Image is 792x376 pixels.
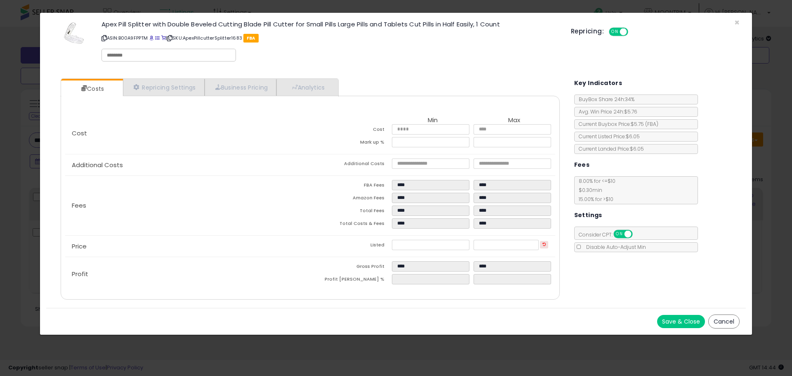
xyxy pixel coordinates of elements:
[123,79,205,96] a: Repricing Settings
[614,231,625,238] span: ON
[734,17,740,28] span: ×
[310,180,392,193] td: FBA Fees
[575,187,602,194] span: $0.30 min
[65,271,310,277] p: Profit
[310,158,392,171] td: Additional Costs
[575,96,634,103] span: BuyBox Share 24h: 34%
[310,218,392,231] td: Total Costs & Fees
[575,133,640,140] span: Current Listed Price: $6.05
[571,28,604,35] h5: Repricing:
[310,274,392,287] td: Profit [PERSON_NAME] %
[575,145,644,152] span: Current Landed Price: $6.05
[161,35,166,41] a: Your listing only
[575,121,658,128] span: Current Buybox Price:
[310,261,392,274] td: Gross Profit
[627,28,640,35] span: OFF
[657,315,705,328] button: Save & Close
[310,137,392,150] td: Mark up %
[205,79,277,96] a: Business Pricing
[574,78,622,88] h5: Key Indicators
[610,28,620,35] span: ON
[574,160,590,170] h5: Fees
[310,240,392,253] td: Listed
[575,231,643,238] span: Consider CPT:
[645,121,658,128] span: ( FBA )
[474,117,555,124] th: Max
[575,177,615,203] span: 8.00 % for <= $10
[575,108,637,115] span: Avg. Win Price 24h: $5.76
[574,210,602,220] h5: Settings
[243,34,259,43] span: FBA
[631,231,644,238] span: OFF
[310,193,392,206] td: Amazon Fees
[101,21,559,27] h3: Apex Pill Splitter with Double Beveled Cutting Blade Pill Cutter for Small Pills Large Pills and ...
[708,315,740,329] button: Cancel
[310,124,392,137] td: Cost
[61,21,86,46] img: 31c50BEDlWL._SL60_.jpg
[65,243,310,250] p: Price
[61,80,122,97] a: Costs
[65,162,310,168] p: Additional Costs
[582,244,646,251] span: Disable Auto-Adjust Min
[276,79,337,96] a: Analytics
[65,202,310,209] p: Fees
[575,196,613,203] span: 15.00 % for > $10
[101,31,559,45] p: ASIN: B00A9FPPTM | SKU: ApexPillcutterSplitter1683
[65,130,310,137] p: Cost
[310,206,392,218] td: Total Fees
[149,35,154,41] a: BuyBox page
[155,35,160,41] a: All offer listings
[631,121,658,128] span: $5.75
[392,117,474,124] th: Min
